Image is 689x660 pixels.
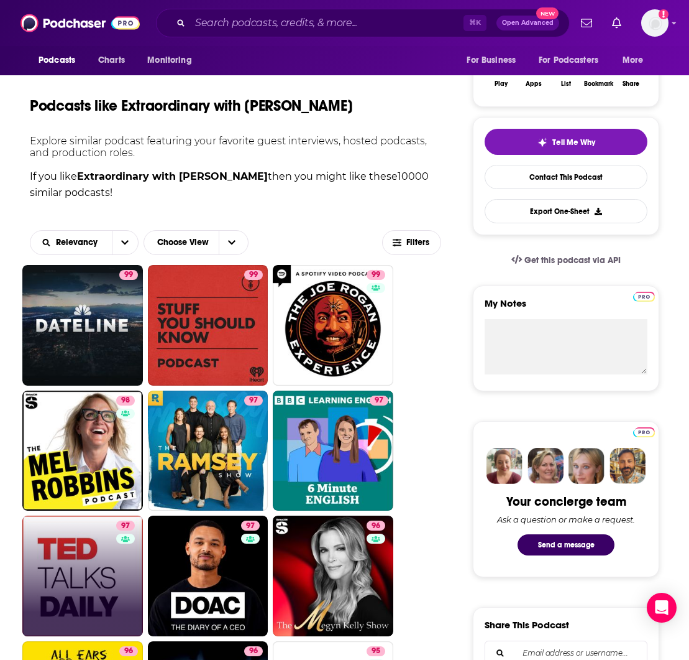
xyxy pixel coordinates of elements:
button: open menu [112,231,138,254]
h2: Choose List sort [30,230,139,255]
span: 98 [121,394,130,407]
a: 99 [273,265,393,386]
img: Podchaser - Follow, Share and Rate Podcasts [21,11,140,35]
h1: Podcasts like Extraordinary with [PERSON_NAME] [30,96,352,115]
input: Search podcasts, credits, & more... [190,13,463,33]
a: 98 [22,391,143,511]
a: 97 [148,391,268,511]
img: tell me why sparkle [537,137,547,147]
a: 99 [148,265,268,386]
button: open menu [531,49,616,72]
a: 95 [367,646,385,656]
a: 99 [367,270,385,280]
span: Podcasts [39,52,75,69]
span: 99 [124,269,133,281]
span: Filters [406,238,431,247]
img: User Profile [641,9,668,37]
a: 96 [119,646,138,656]
a: 97 [273,391,393,511]
span: 96 [124,645,133,658]
a: 97 [244,396,263,406]
a: Show notifications dropdown [607,12,626,34]
a: 96 [273,516,393,636]
img: Jules Profile [568,448,605,484]
a: Contact This Podcast [485,165,647,189]
h3: Share This Podcast [485,619,569,631]
a: 97 [148,516,268,636]
label: My Notes [485,297,647,319]
div: Search podcasts, credits, & more... [156,9,570,37]
img: Barbara Profile [527,448,564,484]
a: 96 [367,521,385,531]
span: 97 [121,520,130,532]
button: Show profile menu [641,9,668,37]
a: 98 [116,396,135,406]
div: Play [495,80,508,88]
p: If you like then you might like these 10000 similar podcasts ! [30,169,441,200]
a: Get this podcast via API [501,245,631,276]
span: 95 [372,645,380,658]
div: Your concierge team [506,494,626,509]
a: 99 [119,270,138,280]
a: Show notifications dropdown [576,12,597,34]
div: Apps [526,80,542,88]
span: For Business [467,52,516,69]
button: open menu [30,238,112,247]
span: 99 [372,269,380,281]
a: Charts [90,49,132,72]
span: For Podcasters [539,52,598,69]
button: Filters [382,230,442,255]
svg: Add a profile image [659,9,668,19]
div: Share [623,80,639,88]
button: open menu [614,49,659,72]
a: 96 [244,646,263,656]
span: Logged in as CookbookCarrie [641,9,668,37]
button: Send a message [518,534,614,555]
button: tell me why sparkleTell Me Why [485,129,647,155]
span: 96 [372,520,380,532]
a: 97 [22,516,143,636]
span: New [536,7,559,19]
a: 99 [22,265,143,386]
a: Pro website [633,425,655,437]
span: Tell Me Why [552,137,595,147]
span: Get this podcast via API [524,255,621,266]
span: Monitoring [147,52,191,69]
span: 96 [249,645,258,658]
span: Charts [98,52,125,69]
a: Pro website [633,290,655,302]
p: Explore similar podcast featuring your favorite guest interviews, hosted podcasts, and production... [30,135,441,159]
strong: Extraordinary with [PERSON_NAME] [77,170,268,182]
span: 97 [249,394,258,407]
button: Export One-Sheet [485,199,647,223]
span: More [623,52,644,69]
img: Podchaser Pro [633,427,655,437]
a: 99 [244,270,263,280]
div: Bookmark [584,80,613,88]
button: open menu [30,49,91,72]
span: 97 [375,394,383,407]
span: Relevancy [56,238,102,247]
img: Podchaser Pro [633,292,655,302]
span: ⌘ K [463,15,486,31]
button: Open AdvancedNew [496,16,559,30]
a: 97 [370,396,388,406]
button: open menu [458,49,531,72]
img: Sydney Profile [486,448,522,484]
span: 97 [246,520,255,532]
span: Open Advanced [502,20,554,26]
div: Ask a question or make a request. [497,514,635,524]
span: Choose View [147,232,219,253]
img: Jon Profile [609,448,646,484]
button: open menu [139,49,208,72]
a: 97 [241,521,260,531]
a: 97 [116,521,135,531]
div: List [561,80,571,88]
button: Choose View [144,230,249,255]
span: 99 [249,269,258,281]
div: Open Intercom Messenger [647,593,677,623]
